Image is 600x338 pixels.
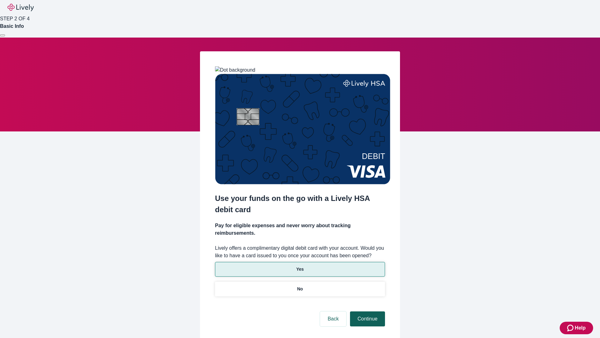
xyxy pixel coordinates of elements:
[215,244,385,259] label: Lively offers a complimentary digital debit card with your account. Would you like to have a card...
[215,74,390,184] img: Debit card
[296,266,304,273] p: Yes
[567,324,575,332] svg: Zendesk support icon
[215,193,385,215] h2: Use your funds on the go with a Lively HSA debit card
[560,322,593,334] button: Zendesk support iconHelp
[350,311,385,326] button: Continue
[215,66,255,74] img: Dot background
[320,311,346,326] button: Back
[215,222,385,237] h4: Pay for eligible expenses and never worry about tracking reimbursements.
[215,262,385,277] button: Yes
[215,282,385,296] button: No
[7,4,34,11] img: Lively
[575,324,586,332] span: Help
[297,286,303,292] p: No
